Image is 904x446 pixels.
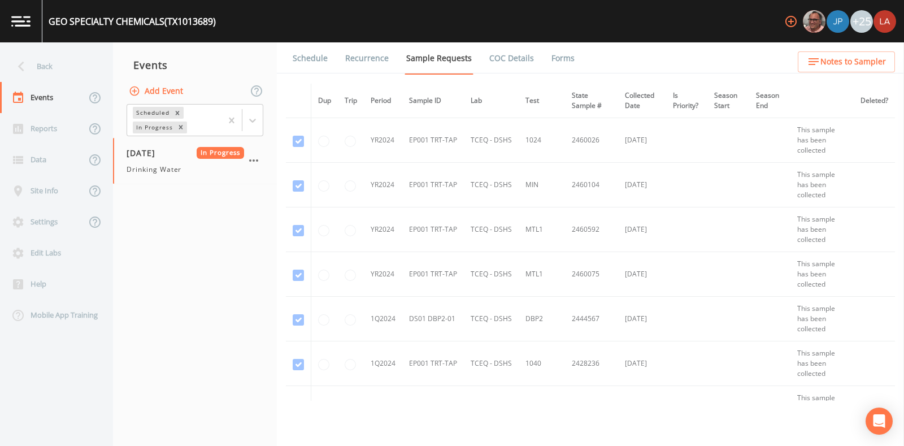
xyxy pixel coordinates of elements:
td: EP001 TRT-TAP [402,207,464,252]
div: GEO SPECIALTY CHEMICALS (TX1013689) [49,15,216,28]
th: Dup [311,84,338,118]
td: YR2024 [364,252,402,297]
td: TCEQ - DSHS [464,252,519,297]
td: [DATE] [618,386,666,431]
td: 2Q2024 [364,386,402,431]
th: Trip [338,84,364,118]
span: Drinking Water [127,164,181,175]
a: Sample Requests [405,42,473,75]
td: This sample has been collected [790,118,854,163]
img: logo [11,16,31,27]
td: TCEQ - DSHS [464,386,519,431]
td: TCEQ - DSHS [464,118,519,163]
td: This sample has been collected [790,163,854,207]
td: DS01 DBP2-01 [402,386,464,431]
td: DS01 DBP2-01 [402,297,464,341]
img: 41241ef155101aa6d92a04480b0d0000 [827,10,849,33]
td: [DATE] [618,341,666,386]
span: [DATE] [127,147,163,159]
div: Remove In Progress [175,122,187,133]
td: 1Q2024 [364,341,402,386]
td: 2448098 [565,386,618,431]
td: [DATE] [618,163,666,207]
td: 1040 [519,341,565,386]
td: TCEQ - DSHS [464,341,519,386]
div: Mike Franklin [802,10,826,33]
td: 2460592 [565,207,618,252]
th: Deleted? [854,84,895,118]
td: [DATE] [618,297,666,341]
td: This sample has been collected [790,207,854,252]
td: EP001 TRT-TAP [402,341,464,386]
td: MIN [519,163,565,207]
button: Add Event [127,81,188,102]
th: Season Start [707,84,749,118]
td: EP001 TRT-TAP [402,163,464,207]
td: 1Q2024 [364,297,402,341]
td: 2460104 [565,163,618,207]
td: TCEQ - DSHS [464,207,519,252]
td: [DATE] [618,252,666,297]
th: State Sample # [565,84,618,118]
span: In Progress [197,147,245,159]
div: Open Intercom Messenger [866,408,893,435]
div: Remove Scheduled [171,107,184,119]
img: cf6e799eed601856facf0d2563d1856d [873,10,896,33]
th: Season End [749,84,790,118]
td: DBP2 [519,297,565,341]
td: 2460026 [565,118,618,163]
a: Schedule [291,42,329,74]
td: This sample has been collected [790,386,854,431]
td: MTL1 [519,207,565,252]
td: 2428236 [565,341,618,386]
td: This sample has been collected [790,252,854,297]
div: In Progress [133,122,175,133]
td: TCEQ - DSHS [464,163,519,207]
td: This sample has been collected [790,341,854,386]
a: COC Details [488,42,536,74]
a: Recurrence [344,42,390,74]
td: YR2024 [364,163,402,207]
span: Notes to Sampler [820,55,886,69]
th: Is Priority? [666,84,707,118]
td: YR2024 [364,207,402,252]
td: DBP2 [519,386,565,431]
td: [DATE] [618,207,666,252]
td: 2444567 [565,297,618,341]
td: This sample has been collected [790,297,854,341]
td: EP001 TRT-TAP [402,118,464,163]
th: Period [364,84,402,118]
td: YR2024 [364,118,402,163]
td: TCEQ - DSHS [464,297,519,341]
a: [DATE]In ProgressDrinking Water [113,138,277,184]
th: Sample ID [402,84,464,118]
div: Joshua gere Paul [826,10,850,33]
div: +25 [850,10,873,33]
div: Scheduled [133,107,171,119]
td: 1024 [519,118,565,163]
a: Forms [550,42,576,74]
th: Lab [464,84,519,118]
th: Test [519,84,565,118]
div: Events [113,51,277,79]
td: [DATE] [618,118,666,163]
td: EP001 TRT-TAP [402,252,464,297]
td: MTL1 [519,252,565,297]
img: e2d790fa78825a4bb76dcb6ab311d44c [803,10,825,33]
td: 2460075 [565,252,618,297]
button: Notes to Sampler [798,51,895,72]
th: Collected Date [618,84,666,118]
